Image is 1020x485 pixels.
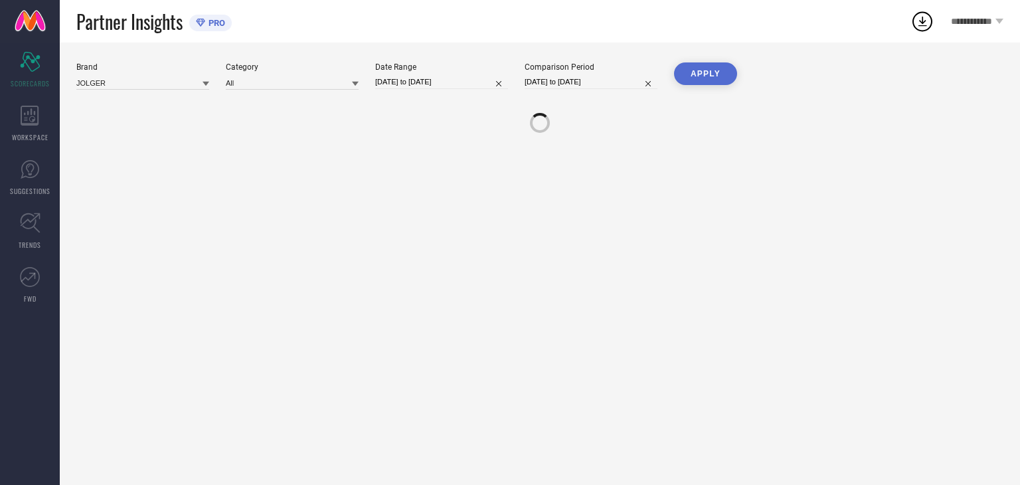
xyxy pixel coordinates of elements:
div: Date Range [375,62,508,72]
span: PRO [205,18,225,28]
input: Select comparison period [525,75,657,89]
span: TRENDS [19,240,41,250]
div: Brand [76,62,209,72]
div: Open download list [910,9,934,33]
input: Select date range [375,75,508,89]
span: WORKSPACE [12,132,48,142]
div: Comparison Period [525,62,657,72]
span: SCORECARDS [11,78,50,88]
span: Partner Insights [76,8,183,35]
div: Category [226,62,359,72]
button: APPLY [674,62,737,85]
span: FWD [24,294,37,304]
span: SUGGESTIONS [10,186,50,196]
